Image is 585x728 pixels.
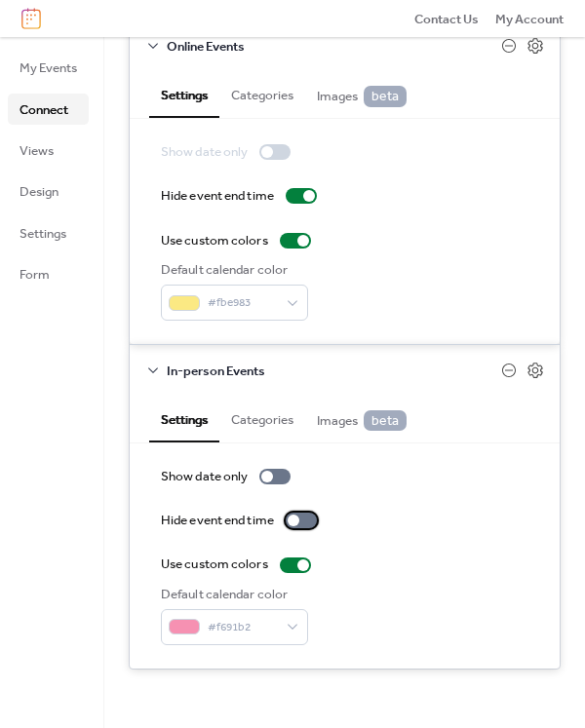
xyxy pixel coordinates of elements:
a: My Account [495,9,564,28]
span: My Events [19,58,77,78]
button: Images beta [305,396,418,441]
span: Connect [19,100,68,120]
span: Images [317,86,407,106]
div: Show date only [161,142,248,162]
span: Form [19,265,50,285]
span: In-person Events [167,362,501,381]
div: Show date only [161,467,248,486]
button: Categories [219,396,305,440]
div: Default calendar color [161,260,304,280]
button: Images beta [305,71,418,116]
div: Use custom colors [161,231,268,250]
span: Contact Us [414,10,479,29]
span: #f691b2 [208,618,277,637]
a: Connect [8,94,89,125]
a: My Events [8,52,89,83]
a: Form [8,258,89,289]
span: Design [19,182,58,202]
span: Images [317,410,407,431]
div: Default calendar color [161,585,304,604]
span: Settings [19,224,66,244]
span: My Account [495,10,564,29]
span: Online Events [167,37,501,57]
div: Hide event end time [161,511,274,530]
span: Views [19,141,54,161]
span: beta [364,86,407,106]
button: Settings [149,71,219,117]
button: Settings [149,396,219,441]
a: Design [8,175,89,207]
img: logo [21,8,41,29]
div: Hide event end time [161,186,274,206]
span: beta [364,410,407,431]
div: Use custom colors [161,555,268,574]
button: Categories [219,71,305,115]
a: Views [8,134,89,166]
a: Settings [8,217,89,249]
span: #fbe983 [208,293,277,313]
a: Contact Us [414,9,479,28]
